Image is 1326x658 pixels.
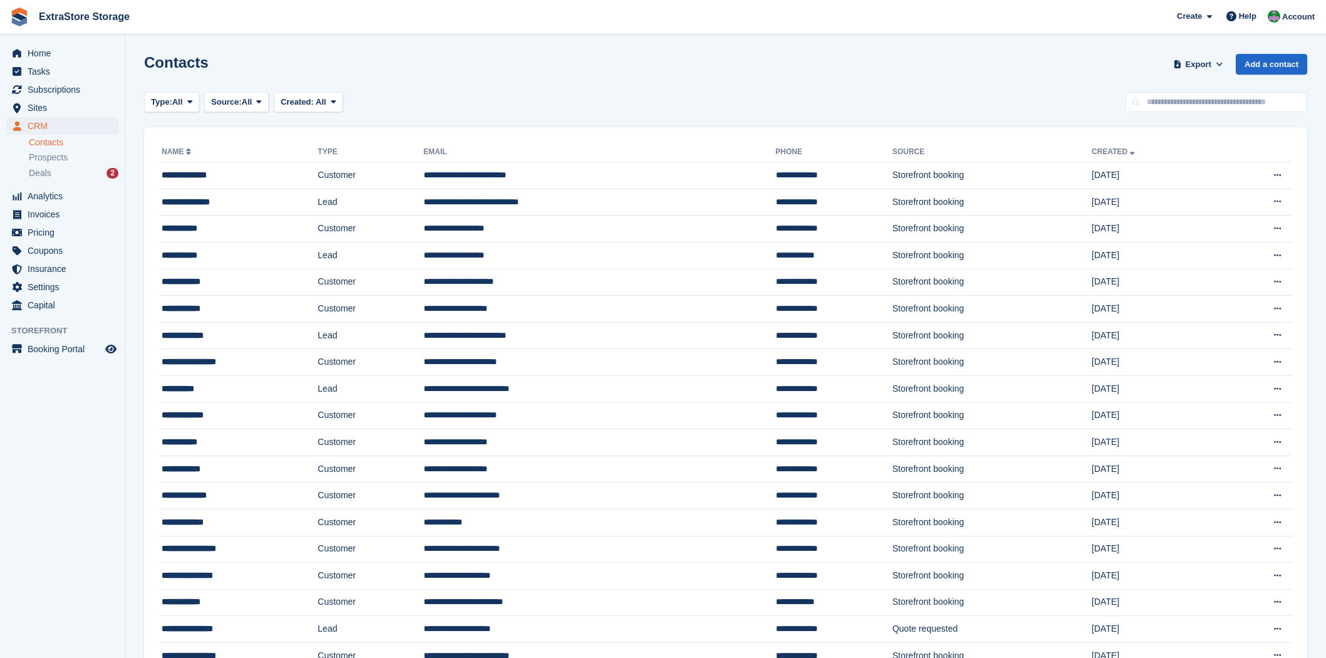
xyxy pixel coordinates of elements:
a: menu [6,187,118,205]
td: Customer [318,216,424,243]
a: Contacts [29,137,118,149]
h1: Contacts [144,54,209,71]
td: Customer [318,429,424,456]
td: Customer [318,296,424,323]
a: menu [6,296,118,314]
td: [DATE] [1092,429,1219,456]
span: Invoices [28,206,103,223]
th: Source [892,142,1092,162]
td: Storefront booking [892,536,1092,563]
img: stora-icon-8386f47178a22dfd0bd8f6a31ec36ba5ce8667c1dd55bd0f319d3a0aa187defe.svg [10,8,29,26]
a: ExtraStore Storage [34,6,135,27]
td: [DATE] [1092,509,1219,536]
a: menu [6,63,118,80]
a: Prospects [29,151,118,164]
td: Storefront booking [892,269,1092,296]
a: menu [6,99,118,117]
img: Grant Daniel [1268,10,1280,23]
a: Created [1092,147,1137,156]
a: Deals 2 [29,167,118,180]
span: CRM [28,117,103,135]
td: Lead [318,242,424,269]
td: [DATE] [1092,616,1219,643]
span: Account [1282,11,1315,23]
td: [DATE] [1092,402,1219,429]
span: All [242,96,253,108]
th: Type [318,142,424,162]
span: Prospects [29,152,68,164]
td: [DATE] [1092,269,1219,296]
td: Lead [318,375,424,402]
a: menu [6,117,118,135]
span: Source: [211,96,241,108]
td: [DATE] [1092,375,1219,402]
span: Help [1239,10,1256,23]
td: Lead [318,616,424,643]
span: Analytics [28,187,103,205]
td: Storefront booking [892,589,1092,616]
a: Add a contact [1236,54,1307,75]
td: Customer [318,349,424,376]
td: Customer [318,536,424,563]
td: Storefront booking [892,429,1092,456]
a: menu [6,224,118,241]
th: Phone [776,142,892,162]
a: menu [6,242,118,259]
td: Customer [318,483,424,509]
td: [DATE] [1092,216,1219,243]
td: Storefront booking [892,216,1092,243]
td: Storefront booking [892,162,1092,189]
td: Storefront booking [892,483,1092,509]
td: [DATE] [1092,456,1219,483]
span: Insurance [28,260,103,278]
span: Settings [28,278,103,296]
td: Customer [318,402,424,429]
td: Customer [318,563,424,590]
span: Created: [281,97,314,107]
a: menu [6,44,118,62]
button: Source: All [204,92,269,113]
button: Created: All [274,92,343,113]
td: Storefront booking [892,456,1092,483]
td: Storefront booking [892,296,1092,323]
button: Type: All [144,92,199,113]
td: [DATE] [1092,162,1219,189]
span: All [172,96,183,108]
td: [DATE] [1092,242,1219,269]
td: Customer [318,456,424,483]
a: menu [6,340,118,358]
td: Customer [318,162,424,189]
span: Type: [151,96,172,108]
span: Create [1177,10,1202,23]
td: Storefront booking [892,322,1092,349]
a: menu [6,278,118,296]
td: Quote requested [892,616,1092,643]
span: Export [1186,58,1211,71]
td: Customer [318,589,424,616]
span: All [316,97,326,107]
td: [DATE] [1092,349,1219,376]
td: Storefront booking [892,563,1092,590]
td: Storefront booking [892,402,1092,429]
td: [DATE] [1092,536,1219,563]
a: Name [162,147,194,156]
a: menu [6,206,118,223]
td: Storefront booking [892,375,1092,402]
span: Booking Portal [28,340,103,358]
button: Export [1171,54,1226,75]
td: Lead [318,189,424,216]
span: Storefront [11,325,125,337]
td: [DATE] [1092,563,1219,590]
td: Storefront booking [892,242,1092,269]
td: Storefront booking [892,509,1092,536]
a: menu [6,260,118,278]
td: [DATE] [1092,483,1219,509]
span: Capital [28,296,103,314]
span: Coupons [28,242,103,259]
th: Email [424,142,776,162]
td: Storefront booking [892,349,1092,376]
td: Customer [318,509,424,536]
td: [DATE] [1092,589,1219,616]
td: [DATE] [1092,296,1219,323]
a: Preview store [103,342,118,357]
